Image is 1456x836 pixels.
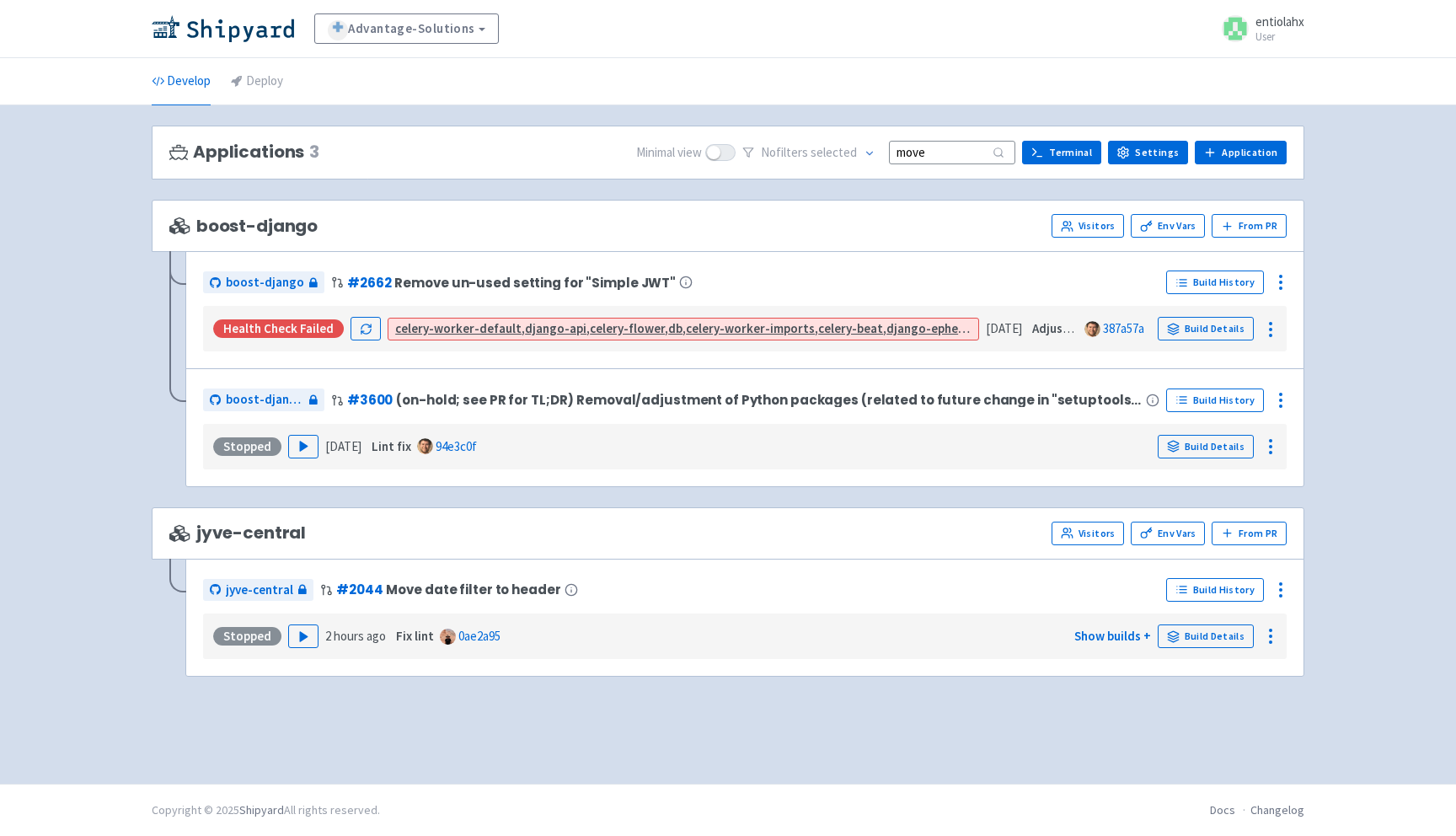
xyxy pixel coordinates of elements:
[169,217,318,236] span: boost-django
[314,13,499,44] a: Advantage-Solutions
[1166,578,1264,602] a: Build History
[886,320,1014,336] strong: django-ephemeral-init
[1022,141,1101,164] a: Terminal
[152,801,380,819] div: Copyright © 2025 All rights reserved.
[386,582,560,597] span: Move date filter to header
[213,437,281,456] div: Stopped
[436,438,477,454] a: 94e3c0f
[213,627,281,646] div: Stopped
[1195,141,1287,164] a: Application
[1250,802,1304,817] a: Changelog
[203,579,313,602] a: jyve-central
[152,58,211,105] a: Develop
[169,523,306,543] span: jyve-central
[231,58,283,105] a: Deploy
[203,389,324,411] a: boost-django
[169,142,319,162] h3: Applications
[1131,214,1205,238] a: Env Vars
[636,143,702,163] span: Minimal view
[818,320,883,336] strong: celery-beat
[347,274,391,292] a: #2662
[288,435,318,458] button: Play
[889,141,1015,163] input: Search...
[372,438,411,454] strong: Lint fix
[325,628,386,644] time: 2 hours ago
[325,438,361,454] time: [DATE]
[1210,802,1235,817] a: Docs
[1032,320,1124,336] strong: Adjust comment
[226,273,304,292] span: boost-django
[226,390,304,410] span: boost-django
[226,581,293,600] span: jyve-central
[394,276,676,290] span: Remove un-used setting for "Simple JWT"
[1255,31,1304,42] small: User
[203,271,324,294] a: boost-django
[1158,624,1254,648] a: Build Details
[152,15,294,42] img: Shipyard logo
[1108,141,1188,164] a: Settings
[761,143,857,163] span: No filter s
[668,320,682,336] strong: db
[1212,15,1304,42] a: entiolahx User
[396,393,1143,407] span: (on-hold; see PR for TL;DR) Removal/adjustment of Python packages (related to future change in "s...
[1103,320,1144,336] a: 387a57a
[458,628,500,644] a: 0ae2a95
[213,319,344,338] div: Health check failed
[309,142,319,162] span: 3
[1158,317,1254,340] a: Build Details
[1255,13,1304,29] span: entiolahx
[1074,628,1151,644] a: Show builds +
[686,320,815,336] strong: celery-worker-imports
[347,391,393,409] a: #3600
[1158,435,1254,458] a: Build Details
[1166,271,1264,294] a: Build History
[525,320,586,336] strong: django-api
[986,320,1022,336] time: [DATE]
[1131,522,1205,545] a: Env Vars
[395,320,522,336] strong: celery-worker-default
[1052,214,1124,238] a: Visitors
[590,320,665,336] strong: celery-flower
[239,802,284,817] a: Shipyard
[1212,522,1287,545] button: From PR
[396,628,434,644] strong: Fix lint
[811,144,857,160] span: selected
[395,320,1198,336] a: celery-worker-default,django-api,celery-flower,db,celery-worker-imports,celery-beat,django-epheme...
[288,624,318,648] button: Play
[1212,214,1287,238] button: From PR
[1052,522,1124,545] a: Visitors
[1166,389,1264,412] a: Build History
[336,581,383,598] a: #2044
